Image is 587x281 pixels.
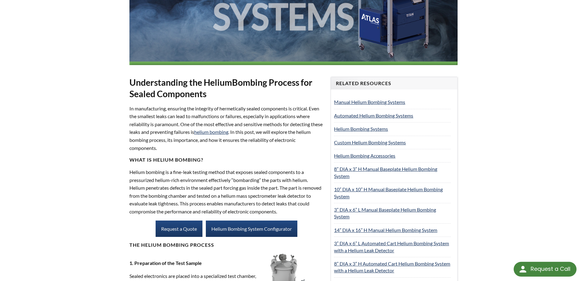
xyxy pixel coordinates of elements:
a: Automated Helium Bombing Systems [334,113,413,118]
a: 14” DIA x 16” H Manual Helium Bombing System [334,227,437,233]
div: Request a Call [514,262,577,277]
a: Custom Helium Bombing Systems [334,139,406,145]
a: Manual Helium Bombing Systems [334,99,405,105]
img: round button [518,264,528,274]
strong: The Helium Bombing Process [129,242,214,248]
strong: 1. Preparation of the Test Sample [129,260,202,266]
a: Request a Quote [156,221,202,237]
a: 3” DIA x 6” L Automated Cart Helium Bombing System with a Helium Leak Detector [334,240,449,253]
a: Helium Bombing Systems [334,126,388,132]
a: helium bombing [194,129,228,135]
a: Helium Bombing Accessories [334,153,395,159]
strong: Bombing Process for Sealed Components [129,77,312,99]
a: 10” DIA x 10” H Manual Baseplate Helium Bombing System [334,186,443,199]
h4: Related Resources [336,80,452,87]
a: Helium Bombing System Configurator [206,221,297,237]
strong: Understanding the Helium [129,77,232,88]
a: 8” DIA x 3” H Automated Cart Helium Bombing System with a Helium Leak Detector [334,261,450,273]
strong: What is Helium Bombing? [129,157,203,163]
div: Request a Call [531,262,570,276]
a: 8” DIA x 3” H Manual Baseplate Helium Bombing System [334,166,437,179]
p: Helium bombing is a fine-leak testing method that exposes sealed components to a pressurized heli... [129,168,324,216]
p: In manufacturing, ensuring the integrity of hermetically sealed components is critical. Even the ... [129,105,324,152]
a: 3” DIA x 6” L Manual Baseplate Helium Bombing System [334,207,436,219]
